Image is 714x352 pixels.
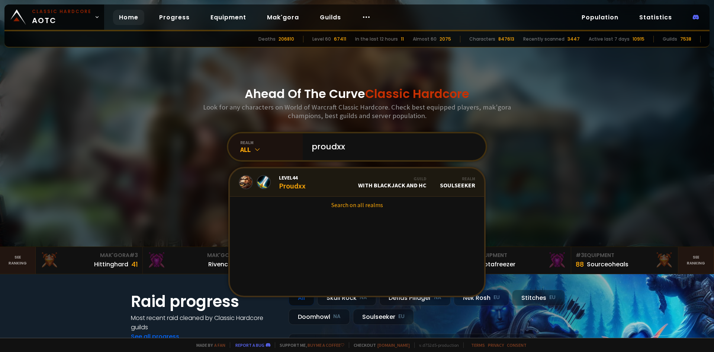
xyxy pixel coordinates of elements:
[208,260,232,269] div: Rivench
[289,290,314,306] div: All
[454,290,509,306] div: Nek'Rosh
[279,174,306,181] span: Level 44
[289,309,350,325] div: Doomhowl
[153,10,196,25] a: Progress
[589,36,630,42] div: Active last 7 days
[275,342,344,348] span: Support me,
[414,342,459,348] span: v. d752d5 - production
[587,260,628,269] div: Sourceoheals
[633,36,644,42] div: 10915
[663,36,677,42] div: Guilds
[358,176,427,189] div: With Blackjack and HC
[192,342,225,348] span: Made by
[147,251,245,259] div: Mak'Gora
[4,4,104,30] a: Classic HardcoreAOTC
[440,176,475,189] div: Soulseeker
[240,145,303,154] div: All
[680,36,691,42] div: 7538
[571,247,678,274] a: #3Equipment88Sourceoheals
[314,10,347,25] a: Guilds
[312,36,331,42] div: Level 60
[360,294,367,301] small: NA
[471,342,485,348] a: Terms
[413,36,437,42] div: Almost 60
[377,342,410,348] a: [DOMAIN_NAME]
[434,294,441,301] small: NA
[469,251,566,259] div: Equipment
[317,290,376,306] div: Skull Rock
[245,85,469,103] h1: Ahead Of The Curve
[240,140,303,145] div: realm
[32,8,91,26] span: AOTC
[353,309,414,325] div: Soulseeker
[36,247,143,274] a: Mak'Gora#3Hittinghard41
[40,251,138,259] div: Mak'Gora
[355,36,398,42] div: In the last 12 hours
[512,290,565,306] div: Stitches
[464,247,571,274] a: #2Equipment88Notafreezer
[498,36,514,42] div: 847613
[365,85,469,102] span: Classic Hardcore
[401,36,404,42] div: 11
[308,342,344,348] a: Buy me a coffee
[258,36,276,42] div: Deaths
[576,251,673,259] div: Equipment
[129,251,138,259] span: # 3
[507,342,527,348] a: Consent
[113,10,144,25] a: Home
[214,342,225,348] a: a fan
[279,36,294,42] div: 206810
[440,176,475,181] div: Realm
[633,10,678,25] a: Statistics
[131,259,138,269] div: 41
[379,290,451,306] div: Defias Pillager
[523,36,565,42] div: Recently scanned
[131,332,179,341] a: See all progress
[235,342,264,348] a: Report a bug
[398,313,405,320] small: EU
[576,251,584,259] span: # 3
[230,168,484,197] a: Level44ProudxxGuildWith Blackjack and HCRealmSoulseeker
[678,247,714,274] a: Seeranking
[334,36,346,42] div: 67411
[440,36,451,42] div: 2075
[488,342,504,348] a: Privacy
[567,36,580,42] div: 3447
[576,259,584,269] div: 88
[349,342,410,348] span: Checkout
[279,174,306,190] div: Proudxx
[205,10,252,25] a: Equipment
[333,313,341,320] small: NA
[358,176,427,181] div: Guild
[307,133,477,160] input: Search a character...
[261,10,305,25] a: Mak'gora
[493,294,500,301] small: EU
[549,294,556,301] small: EU
[576,10,624,25] a: Population
[143,247,250,274] a: Mak'Gora#2Rivench100
[230,197,484,213] a: Search on all realms
[469,36,495,42] div: Characters
[131,290,280,313] h1: Raid progress
[131,313,280,332] h4: Most recent raid cleaned by Classic Hardcore guilds
[94,260,128,269] div: Hittinghard
[480,260,515,269] div: Notafreezer
[200,103,514,120] h3: Look for any characters on World of Warcraft Classic Hardcore. Check best equipped players, mak'g...
[32,8,91,15] small: Classic Hardcore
